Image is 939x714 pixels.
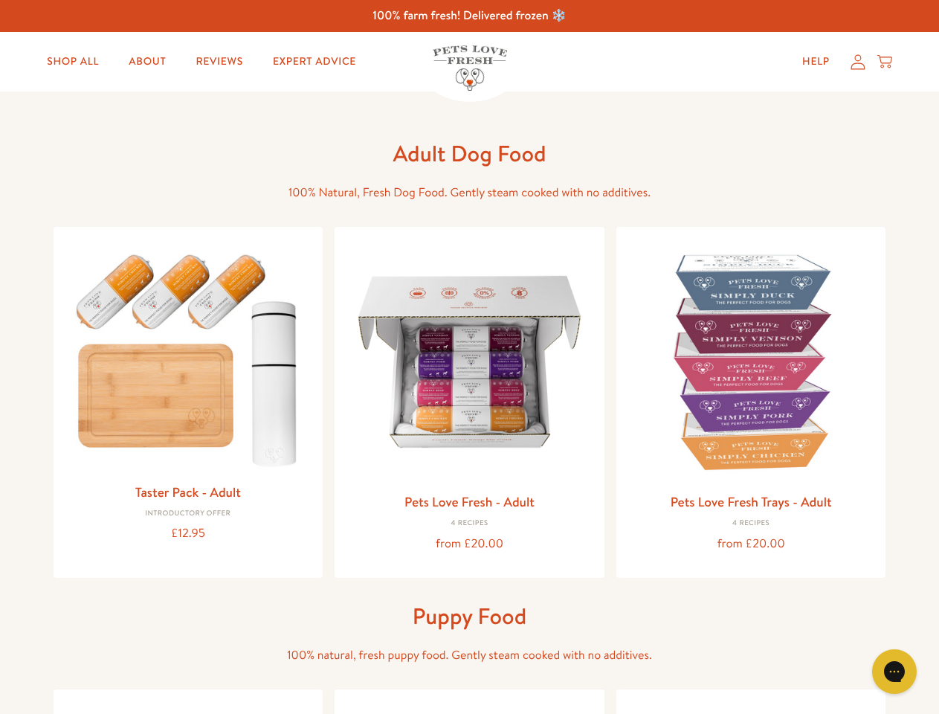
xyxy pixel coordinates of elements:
[346,534,593,554] div: from £20.00
[65,509,312,518] div: Introductory Offer
[288,184,651,201] span: 100% Natural, Fresh Dog Food. Gently steam cooked with no additives.
[261,47,368,77] a: Expert Advice
[184,47,254,77] a: Reviews
[865,644,924,699] iframe: Gorgias live chat messenger
[135,483,241,501] a: Taster Pack - Adult
[65,524,312,544] div: £12.95
[433,45,507,91] img: Pets Love Fresh
[232,602,708,631] h1: Puppy Food
[117,47,178,77] a: About
[35,47,111,77] a: Shop All
[404,492,535,511] a: Pets Love Fresh - Adult
[628,534,874,554] div: from £20.00
[346,239,593,485] img: Pets Love Fresh - Adult
[287,647,652,663] span: 100% natural, fresh puppy food. Gently steam cooked with no additives.
[232,139,708,168] h1: Adult Dog Food
[790,47,842,77] a: Help
[671,492,832,511] a: Pets Love Fresh Trays - Adult
[628,239,874,485] img: Pets Love Fresh Trays - Adult
[628,519,874,528] div: 4 Recipes
[346,519,593,528] div: 4 Recipes
[65,239,312,475] img: Taster Pack - Adult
